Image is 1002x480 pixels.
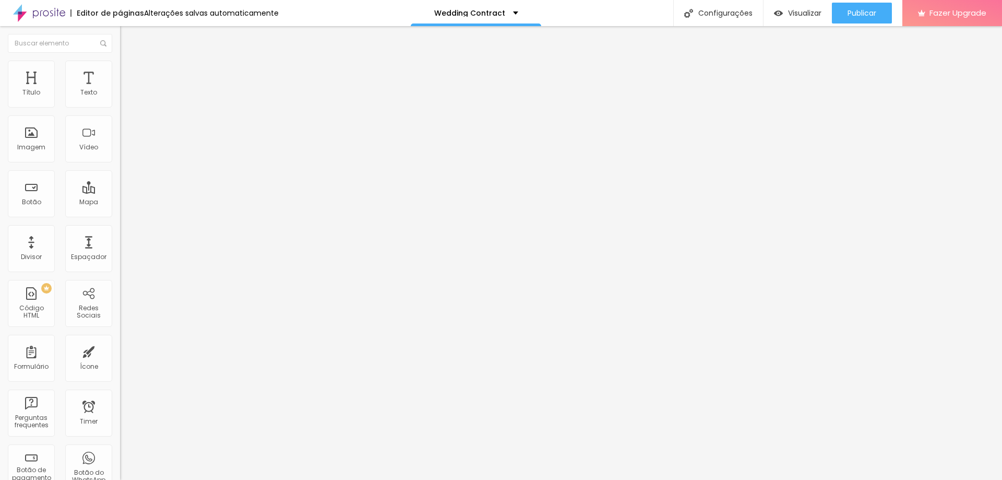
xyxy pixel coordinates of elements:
iframe: Editor [120,26,1002,480]
button: Publicar [832,3,892,24]
div: Mapa [79,198,98,206]
div: Título [22,89,40,96]
span: Publicar [848,9,876,17]
img: view-1.svg [774,9,783,18]
div: Texto [80,89,97,96]
div: Botão [22,198,41,206]
div: Perguntas frequentes [10,414,52,429]
img: Icone [100,40,106,46]
p: Wedding Contract [434,9,505,17]
div: Formulário [14,363,49,370]
div: Editor de páginas [70,9,144,17]
div: Timer [80,418,98,425]
div: Alterações salvas automaticamente [144,9,279,17]
div: Redes Sociais [68,305,109,320]
input: Buscar elemento [8,34,112,53]
div: Espaçador [71,253,106,261]
span: Fazer Upgrade [929,8,986,17]
div: Divisor [21,253,42,261]
div: Imagem [17,144,45,151]
div: Código HTML [10,305,52,320]
img: Icone [684,9,693,18]
button: Visualizar [764,3,832,24]
div: Vídeo [79,144,98,151]
span: Visualizar [788,9,821,17]
div: Ícone [80,363,98,370]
